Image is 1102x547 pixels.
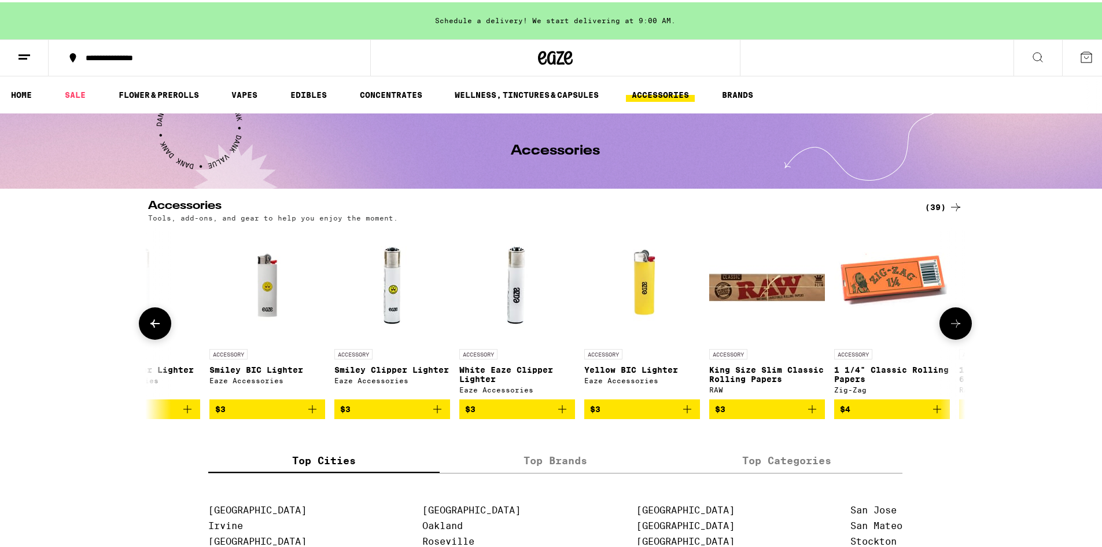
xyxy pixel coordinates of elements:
[148,212,398,219] p: Tools, add-ons, and gear to help you enjoy the moment.
[459,363,575,381] p: White Eaze Clipper Lighter
[459,397,575,417] button: Add to bag
[84,225,200,341] img: Eaze Accessories - Mouth Clipper Lighter
[584,225,700,397] a: Open page for Yellow BIC Lighter from Eaze Accessories
[208,446,902,471] div: tabs
[334,375,450,382] div: Eaze Accessories
[440,446,671,471] label: Top Brands
[626,86,695,100] a: ACCESSORIES
[850,518,902,529] a: San Mateo
[636,502,735,513] a: [GEOGRAPHIC_DATA]
[850,502,897,513] a: San Jose
[334,225,450,341] img: Eaze Accessories - Smiley Clipper Lighter
[716,86,759,100] a: BRANDS
[850,534,897,545] a: Stockton
[840,402,850,412] span: $4
[959,363,1075,381] p: 1 1/4" Classic Cones 6-Pack
[7,8,83,17] span: Hi. Need any help?
[636,534,735,545] a: [GEOGRAPHIC_DATA]
[459,347,497,357] p: ACCESSORY
[465,402,476,412] span: $3
[584,397,700,417] button: Add to bag
[113,86,205,100] a: FLOWER & PREROLLS
[834,363,950,381] p: 1 1/4" Classic Rolling Papers
[709,225,825,341] img: RAW - King Size Slim Classic Rolling Papers
[148,198,906,212] h2: Accessories
[84,225,200,397] a: Open page for Mouth Clipper Lighter from Eaze Accessories
[709,225,825,397] a: Open page for King Size Slim Classic Rolling Papers from RAW
[84,375,200,382] div: Eaze Accessories
[834,384,950,391] div: Zig-Zag
[597,225,687,341] img: Eaze Accessories - Yellow BIC Lighter
[422,534,474,545] a: Roseville
[671,446,902,471] label: Top Categories
[636,518,735,529] a: [GEOGRAPHIC_DATA]
[834,225,950,397] a: Open page for 1 1/4" Classic Rolling Papers from Zig-Zag
[422,518,463,529] a: Oakland
[459,225,575,341] img: Eaze Accessories - White Eaze Clipper Lighter
[209,347,248,357] p: ACCESSORY
[459,225,575,397] a: Open page for White Eaze Clipper Lighter from Eaze Accessories
[209,225,325,397] a: Open page for Smiley BIC Lighter from Eaze Accessories
[208,502,307,513] a: [GEOGRAPHIC_DATA]
[834,225,950,341] img: Zig-Zag - 1 1/4" Classic Rolling Papers
[334,225,450,397] a: Open page for Smiley Clipper Lighter from Eaze Accessories
[959,397,1075,417] button: Add to bag
[959,347,997,357] p: ACCESSORY
[511,142,600,156] h1: Accessories
[709,363,825,381] p: King Size Slim Classic Rolling Papers
[84,397,200,417] button: Add to bag
[709,397,825,417] button: Add to bag
[959,225,1075,341] img: RAW - 1 1/4" Classic Cones 6-Pack
[208,518,243,529] a: Irvine
[709,384,825,391] div: RAW
[84,363,200,372] p: Mouth Clipper Lighter
[208,534,307,545] a: [GEOGRAPHIC_DATA]
[5,86,38,100] a: HOME
[925,198,963,212] a: (39)
[209,375,325,382] div: Eaze Accessories
[459,384,575,391] div: Eaze Accessories
[834,347,872,357] p: ACCESSORY
[215,402,226,412] span: $3
[59,86,91,100] a: SALE
[449,86,605,100] a: WELLNESS, TINCTURES & CAPSULES
[709,347,747,357] p: ACCESSORY
[340,402,351,412] span: $3
[834,397,950,417] button: Add to bag
[959,384,1075,391] div: RAW
[226,86,263,100] a: VAPES
[209,363,325,372] p: Smiley BIC Lighter
[285,86,333,100] a: EDIBLES
[222,225,312,341] img: Eaze Accessories - Smiley BIC Lighter
[584,347,622,357] p: ACCESSORY
[334,397,450,417] button: Add to bag
[354,86,428,100] a: CONCENTRATES
[590,402,600,412] span: $3
[334,363,450,372] p: Smiley Clipper Lighter
[715,402,725,412] span: $3
[334,347,373,357] p: ACCESSORY
[584,363,700,372] p: Yellow BIC Lighter
[422,502,521,513] a: [GEOGRAPHIC_DATA]
[208,446,440,471] label: Top Cities
[965,402,975,412] span: $5
[209,397,325,417] button: Add to bag
[584,375,700,382] div: Eaze Accessories
[959,225,1075,397] a: Open page for 1 1/4" Classic Cones 6-Pack from RAW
